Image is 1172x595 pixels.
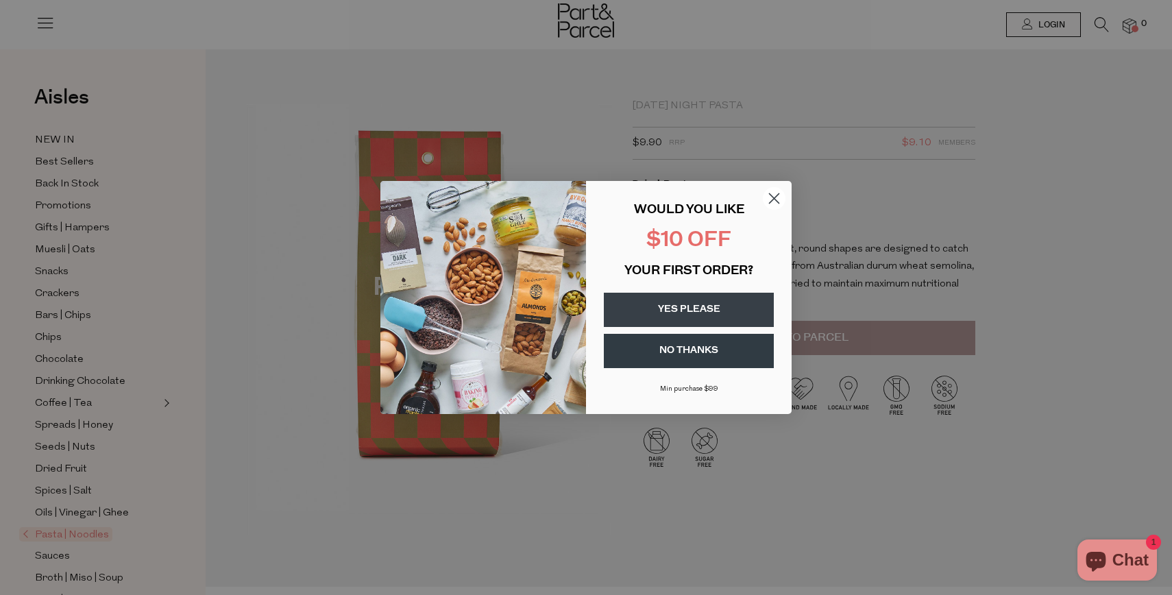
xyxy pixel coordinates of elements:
[660,385,718,393] span: Min purchase $99
[646,230,731,252] span: $10 OFF
[634,204,744,217] span: WOULD YOU LIKE
[762,186,786,210] button: Close dialog
[604,334,774,368] button: NO THANKS
[624,265,753,278] span: YOUR FIRST ORDER?
[380,181,586,414] img: 43fba0fb-7538-40bc-babb-ffb1a4d097bc.jpeg
[604,293,774,327] button: YES PLEASE
[1073,539,1161,584] inbox-online-store-chat: Shopify online store chat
